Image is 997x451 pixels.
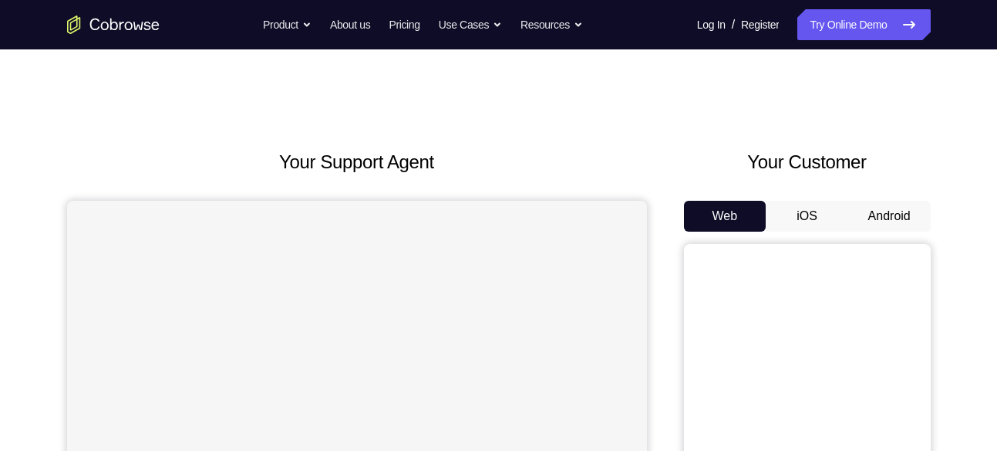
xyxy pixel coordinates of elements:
[741,9,779,40] a: Register
[263,9,312,40] button: Product
[684,201,766,232] button: Web
[520,9,583,40] button: Resources
[67,15,160,34] a: Go to the home page
[439,9,502,40] button: Use Cases
[330,9,370,40] a: About us
[732,15,735,34] span: /
[67,148,647,176] h2: Your Support Agent
[684,148,931,176] h2: Your Customer
[389,9,419,40] a: Pricing
[697,9,726,40] a: Log In
[797,9,930,40] a: Try Online Demo
[766,201,848,232] button: iOS
[848,201,931,232] button: Android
